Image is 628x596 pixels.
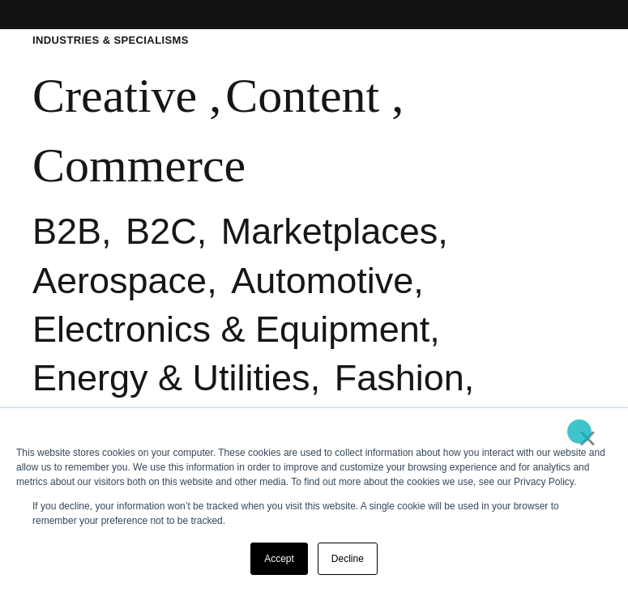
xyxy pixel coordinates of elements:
a: Financial Services [32,407,328,448]
span: , [391,69,404,122]
a: Healthcare [352,407,529,448]
a: Content [225,69,379,122]
p: If you decline, your information won’t be tracked when you visit this website. A single cookie wi... [32,499,596,528]
a: Aerospace [32,260,207,301]
a: Electronics & Equipment [32,309,429,350]
a: B2C [126,211,197,252]
div: This website stores cookies on your computer. These cookies are used to collect information about... [16,445,612,489]
a: × [578,431,597,445]
div: Industries & Specialisms [32,32,189,49]
a: Commerce [32,138,246,192]
a: Fashion [335,357,464,398]
a: Marketplaces [221,211,438,252]
a: Decline [318,543,378,575]
a: Energy & Utilities [32,357,310,398]
a: Accept [250,543,308,575]
span: , [209,69,221,122]
a: B2B [32,211,101,252]
a: Creative [32,69,197,122]
a: Automotive [231,260,413,301]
